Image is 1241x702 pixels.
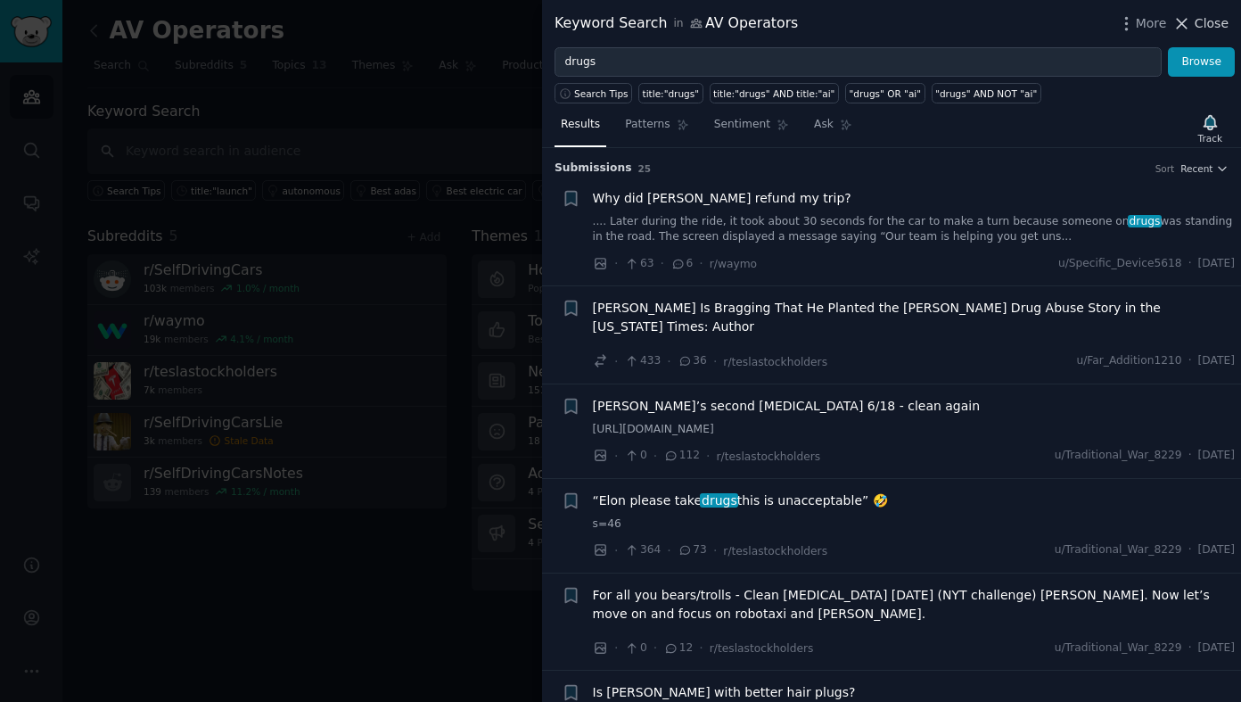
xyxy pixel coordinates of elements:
span: 25 [638,163,652,174]
span: Sentiment [714,117,770,133]
span: 0 [624,640,646,657]
span: [DATE] [1198,448,1235,464]
span: 6 [670,256,693,272]
div: "drugs" OR "ai" [849,87,921,100]
span: in [673,16,683,32]
span: · [1188,542,1192,558]
span: u/Specific_Device5618 [1058,256,1182,272]
span: · [614,447,618,466]
div: "drugs" AND NOT "ai" [935,87,1037,100]
span: [DATE] [1198,640,1235,657]
a: Is [PERSON_NAME] with better hair plugs? [593,683,856,702]
a: "drugs" OR "ai" [845,83,925,103]
a: .... Later during the ride, it took about 30 seconds for the car to make a turn because someone o... [593,214,1236,245]
a: For all you bears/trolls - Clean [MEDICAL_DATA] [DATE] (NYT challenge) [PERSON_NAME]. Now let’s m... [593,586,1236,624]
a: [PERSON_NAME] Is Bragging That He Planted the [PERSON_NAME] Drug Abuse Story in the [US_STATE] Ti... [593,299,1236,336]
a: Why did [PERSON_NAME] refund my trip? [593,189,851,208]
a: [PERSON_NAME]’s second [MEDICAL_DATA] 6/18 - clean again [593,397,981,416]
span: · [653,639,657,657]
input: Try a keyword related to your business [555,47,1162,78]
a: s=46 [593,516,1236,533]
a: title:"drugs" AND title:"ai" [710,83,839,103]
span: 63 [624,256,653,272]
a: “Elon please takedrugsthis is unacceptable” 🤣 [593,491,888,510]
span: · [706,447,710,466]
span: More [1136,14,1167,33]
span: u/Traditional_War_8229 [1055,448,1182,464]
span: drugs [700,493,738,508]
span: · [699,254,703,273]
span: · [1188,448,1192,464]
span: Ask [814,117,834,133]
span: · [614,639,618,657]
span: drugs [1128,215,1162,227]
span: r/teslastockholders [710,642,814,655]
span: · [614,541,618,560]
button: Recent [1180,162,1229,175]
span: 12 [663,640,693,657]
span: 36 [678,353,707,369]
span: · [1188,256,1192,272]
span: · [713,541,717,560]
span: 364 [624,542,661,558]
div: Sort [1155,162,1175,175]
button: Search Tips [555,83,632,103]
span: 73 [678,542,707,558]
div: title:"drugs" [643,87,700,100]
span: 433 [624,353,661,369]
span: · [661,254,664,273]
span: 112 [663,448,700,464]
span: Recent [1180,162,1212,175]
span: · [614,352,618,371]
span: · [713,352,717,371]
span: · [1188,640,1192,657]
span: · [653,447,657,466]
span: “Elon please take this is unacceptable” 🤣 [593,491,888,510]
a: Ask [808,111,859,147]
span: r/teslastockholders [723,545,827,557]
span: · [667,352,670,371]
span: u/Traditional_War_8229 [1055,542,1182,558]
span: r/teslastockholders [717,450,821,463]
div: title:"drugs" AND title:"ai" [713,87,834,100]
a: Patterns [619,111,694,147]
span: r/waymo [710,258,757,270]
button: Track [1192,110,1229,147]
span: [DATE] [1198,256,1235,272]
button: More [1117,14,1167,33]
button: Close [1172,14,1229,33]
span: · [1188,353,1192,369]
a: title:"drugs" [638,83,703,103]
a: Sentiment [708,111,795,147]
span: u/Far_Addition1210 [1076,353,1181,369]
a: Results [555,111,606,147]
a: [URL][DOMAIN_NAME] [593,422,1236,438]
span: Results [561,117,600,133]
span: Submission s [555,161,632,177]
span: u/Traditional_War_8229 [1055,640,1182,657]
span: Patterns [625,117,670,133]
span: · [667,541,670,560]
div: Keyword Search AV Operators [555,12,798,35]
span: 0 [624,448,646,464]
span: Close [1195,14,1229,33]
span: · [614,254,618,273]
span: · [699,639,703,657]
button: Browse [1168,47,1235,78]
span: [DATE] [1198,542,1235,558]
span: r/teslastockholders [723,356,827,368]
span: Search Tips [574,87,629,100]
div: Track [1198,132,1222,145]
span: [DATE] [1198,353,1235,369]
a: "drugs" AND NOT "ai" [932,83,1041,103]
